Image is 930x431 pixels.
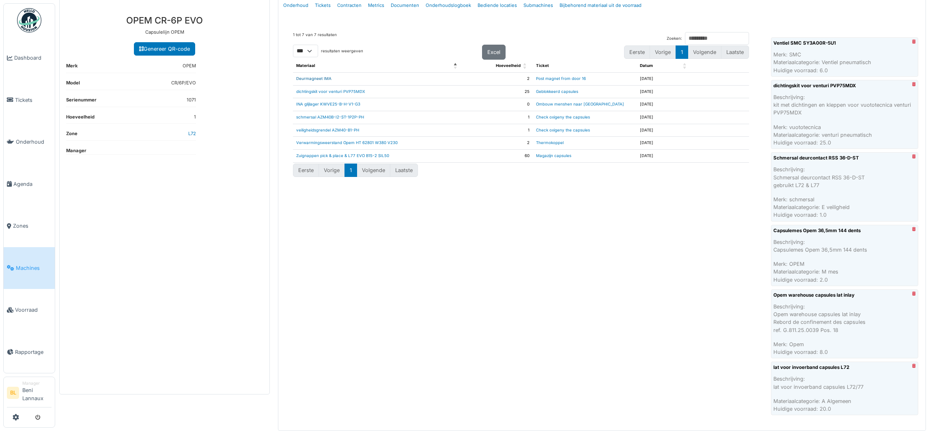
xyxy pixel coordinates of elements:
a: Machines [4,247,55,289]
dt: Serienummer [66,97,97,107]
a: Onderhoud [4,121,55,163]
td: [DATE] [637,137,693,150]
a: Verwarmingsweerstand Opem HT 62801 W380 V230 [296,140,398,145]
a: Zuignappen pick & place & L77 EVO B15-2 SIL50 [296,153,389,158]
td: 0 [463,98,533,111]
a: Voorraad [4,289,55,331]
dt: Hoeveelheid [66,114,95,124]
span: Hoeveelheid [496,63,521,68]
a: dichtingskit voor venturi PVP75MDX [296,89,365,94]
a: Check oxigeny the capsules [536,128,590,132]
td: [DATE] [637,85,693,98]
nav: pagination [624,45,749,59]
a: Agenda [4,163,55,205]
span: Dashboard [14,54,52,62]
span: Machines [16,264,52,272]
td: 25 [463,85,533,98]
span: Materiaal [296,63,315,68]
a: Genereer QR-code [134,42,195,56]
a: Zones [4,205,55,247]
a: Check oxigeny the capsules [536,115,590,119]
span: Rapportage [15,348,52,356]
a: Tickets [4,79,55,121]
td: [DATE] [637,111,693,124]
td: [DATE] [637,124,693,137]
nav: pagination [293,164,749,177]
div: Manager [22,380,52,386]
p: Opem warehouse capsules lat inlay Rebord de confinement des capsules ref. G.811.25.0039 Pos. 18 [773,310,916,334]
img: Badge_color-CXgf-gQk.svg [17,8,41,32]
span: Hoeveelheid: Activate to sort [523,60,528,72]
a: schmersal AZM40B-I2-ST-1P2P-PH [296,115,364,119]
label: resultaten weergeven [321,48,363,54]
dd: 1 [194,114,196,121]
a: Schmersal deurcontact RSS 36-D-ST [773,155,859,162]
a: Dashboard [4,37,55,79]
a: dichtingskit voor venturi PVP75MDX [773,82,856,89]
button: 1 [344,164,357,177]
span: Onderhoud [16,138,52,146]
a: Opem warehouse capsules lat inlay [773,292,855,299]
button: Excel [482,45,506,60]
div: 1 tot 7 van 7 resultaten [293,32,337,45]
a: BL ManagerBeni Lannaux [7,380,52,407]
a: Ombouw menshen naar [GEOGRAPHIC_DATA] [536,102,624,106]
td: 1 [463,124,533,137]
div: Beschrijving: Merk: OPEM Materiaalcategorie: M mes Huidige voorraad: 2.0 [773,238,916,284]
dd: OPEM [183,62,196,69]
a: Ventiel SMC SY3A00R-5U1 [773,40,836,47]
a: L72 [188,131,196,136]
dt: Zone [66,130,77,140]
span: Materiaal: Activate to invert sorting [454,60,459,72]
p: Capsulemes Opem 36,5mm 144 dents [773,246,916,254]
p: Schmersal deurcontact RSS 36-D-ST gebruikt L72 & L77 [773,174,916,189]
li: BL [7,387,19,399]
dt: Manager [66,147,86,154]
a: lat voor invoerband capsules L72 [773,364,849,371]
a: Capsulemes Opem 36,5mm 144 dents [773,227,861,234]
span: Voorraad [15,306,52,314]
a: Thermokoppel [536,140,564,145]
span: Agenda [13,180,52,188]
p: Capsulelijn OPEM [66,29,263,36]
span: Datum: Activate to sort [683,60,688,72]
span: Ticket [536,63,549,68]
span: Excel [487,49,500,55]
button: 1 [676,45,688,59]
td: 2 [463,73,533,86]
a: veiligheidsgrendel AZM40-B1-PH [296,128,359,132]
dt: Merk [66,62,77,73]
span: Tickets [15,96,52,104]
td: 60 [463,150,533,163]
a: Magazijn capsules [536,153,571,158]
span: Datum [640,63,653,68]
td: 2 [463,137,533,150]
p: lat voor invoerband capsules L72/77 [773,383,916,391]
a: INA glijlager KWVE25-B-H-V1-G3 [296,102,360,106]
div: Beschrijving: Merk: vuototecnica Materiaalcategorie: venturi pneumatisch Huidige voorraad: 25.0 [773,93,916,147]
span: Zones [13,222,52,230]
td: [DATE] [637,150,693,163]
label: Zoeken: [667,36,682,42]
dt: Model [66,80,80,90]
div: Beschrijving: Merk: Opem Huidige voorraad: 8.0 [773,303,916,356]
div: Beschrijving: Materiaalcategorie: A Algemeen Huidige voorraad: 20.0 [773,375,916,413]
td: 1 [463,111,533,124]
div: Beschrijving: Merk: schmersal Materiaalcategorie: E veiligheid Huidige voorraad: 1.0 [773,166,916,219]
p: kit met dichtingen en kleppen voor vuototecnica venturi PVP75MDX [773,101,916,116]
td: [DATE] [637,98,693,111]
a: Deurmagneet IMA [296,76,332,81]
a: Geblokkeerd capsules [536,89,578,94]
td: [DATE] [637,73,693,86]
a: Rapportage [4,331,55,373]
dd: CR/6P/EVO [171,80,196,86]
li: Beni Lannaux [22,380,52,405]
div: Merk: SMC Materiaalcategorie: Ventiel pneumatisch Huidige voorraad: 6.0 [773,51,916,74]
dd: 1071 [187,97,196,103]
a: Post magnet from door 16 [536,76,586,81]
h3: OPEM CR-6P EVO [66,15,263,26]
